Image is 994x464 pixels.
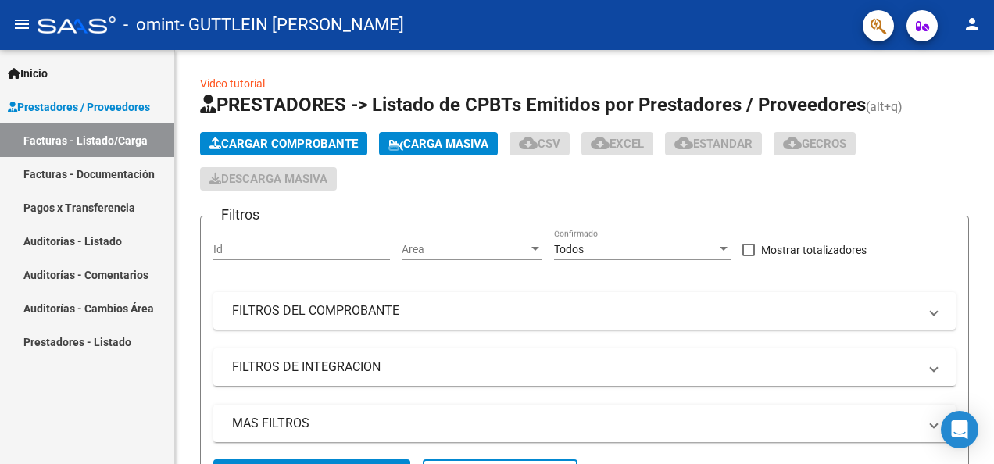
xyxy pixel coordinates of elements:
span: CSV [519,137,560,151]
mat-panel-title: FILTROS DE INTEGRACION [232,359,918,376]
a: Video tutorial [200,77,265,90]
span: EXCEL [591,137,644,151]
span: Carga Masiva [388,137,488,151]
span: Gecros [783,137,846,151]
span: Cargar Comprobante [209,137,358,151]
span: - omint [123,8,180,42]
mat-icon: person [963,15,981,34]
button: Descarga Masiva [200,167,337,191]
span: Prestadores / Proveedores [8,98,150,116]
mat-panel-title: MAS FILTROS [232,415,918,432]
span: Inicio [8,65,48,82]
mat-expansion-panel-header: FILTROS DE INTEGRACION [213,348,956,386]
span: Mostrar totalizadores [761,241,867,259]
mat-panel-title: FILTROS DEL COMPROBANTE [232,302,918,319]
span: Descarga Masiva [209,172,327,186]
mat-icon: cloud_download [519,134,538,152]
span: PRESTADORES -> Listado de CPBTs Emitidos por Prestadores / Proveedores [200,94,866,116]
div: Open Intercom Messenger [941,411,978,448]
span: Area [402,243,528,256]
span: (alt+q) [866,99,903,114]
mat-icon: cloud_download [674,134,693,152]
button: Carga Masiva [379,132,498,155]
button: Cargar Comprobante [200,132,367,155]
button: EXCEL [581,132,653,155]
button: Estandar [665,132,762,155]
mat-icon: menu [13,15,31,34]
button: Gecros [774,132,856,155]
button: CSV [510,132,570,155]
span: Estandar [674,137,753,151]
mat-icon: cloud_download [591,134,610,152]
h3: Filtros [213,204,267,226]
app-download-masive: Descarga masiva de comprobantes (adjuntos) [200,167,337,191]
span: Todos [554,243,584,255]
mat-expansion-panel-header: FILTROS DEL COMPROBANTE [213,292,956,330]
mat-icon: cloud_download [783,134,802,152]
mat-expansion-panel-header: MAS FILTROS [213,405,956,442]
span: - GUTTLEIN [PERSON_NAME] [180,8,404,42]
